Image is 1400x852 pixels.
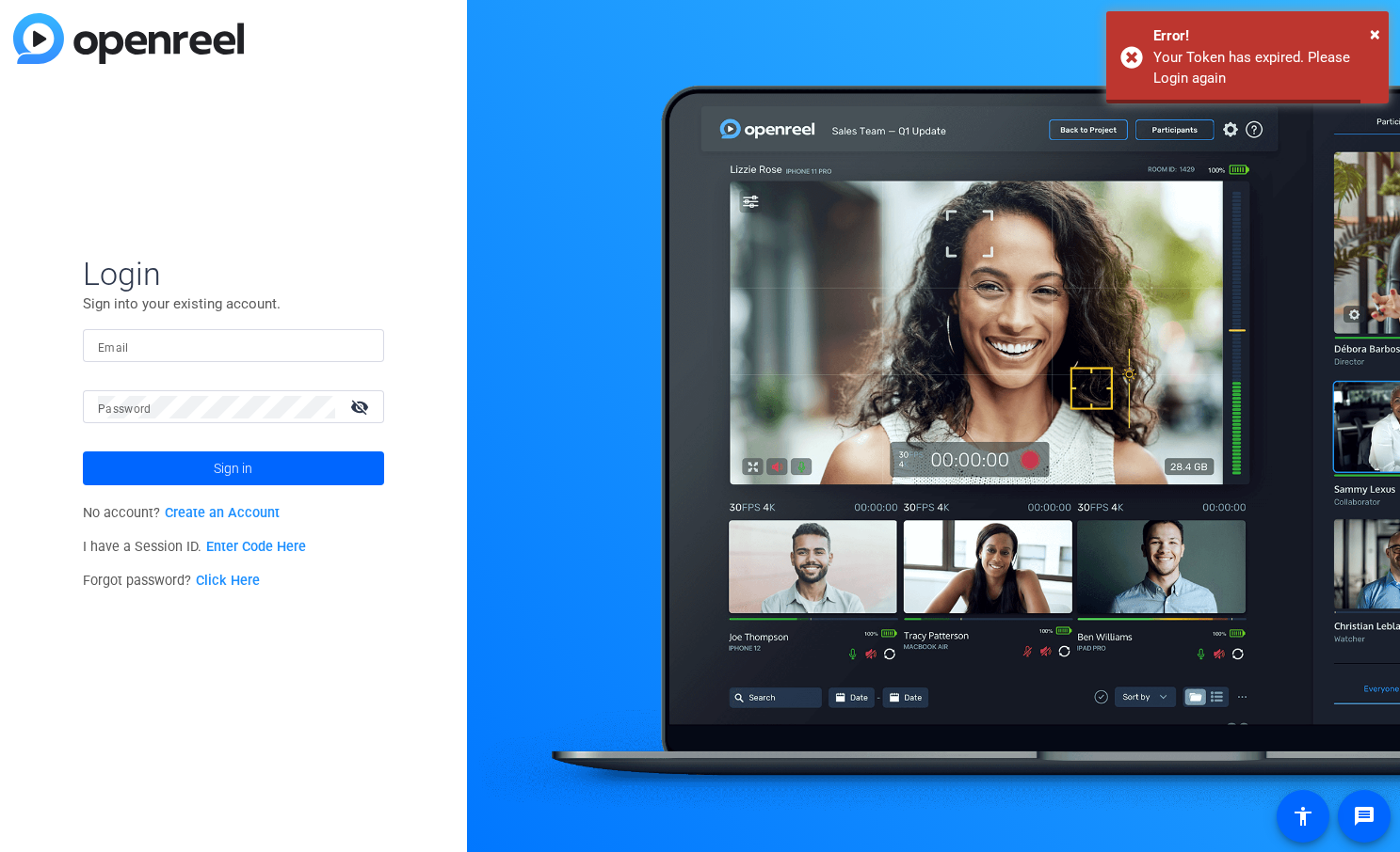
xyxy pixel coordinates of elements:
button: Close [1370,20,1380,48]
mat-label: Email [98,341,129,355]
mat-icon: accessibility [1292,805,1314,828]
span: Sign in [214,445,252,492]
img: blue-gradient.svg [13,13,244,64]
div: Your Token has expired. Please Login again [1153,47,1375,89]
span: Login [83,254,384,293]
span: × [1370,23,1380,45]
a: Enter Code Here [206,539,306,555]
input: Enter Email Address [98,335,369,357]
div: Error! [1153,25,1375,47]
p: Sign into your existing account. [83,293,384,314]
span: I have a Session ID. [83,539,306,555]
mat-label: Password [98,402,152,416]
a: Create an Account [165,505,280,521]
mat-icon: visibility_off [339,393,384,420]
mat-icon: message [1353,805,1376,828]
span: No account? [83,505,280,521]
span: Forgot password? [83,573,260,589]
a: Click Here [196,573,260,589]
button: Sign in [83,451,384,485]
